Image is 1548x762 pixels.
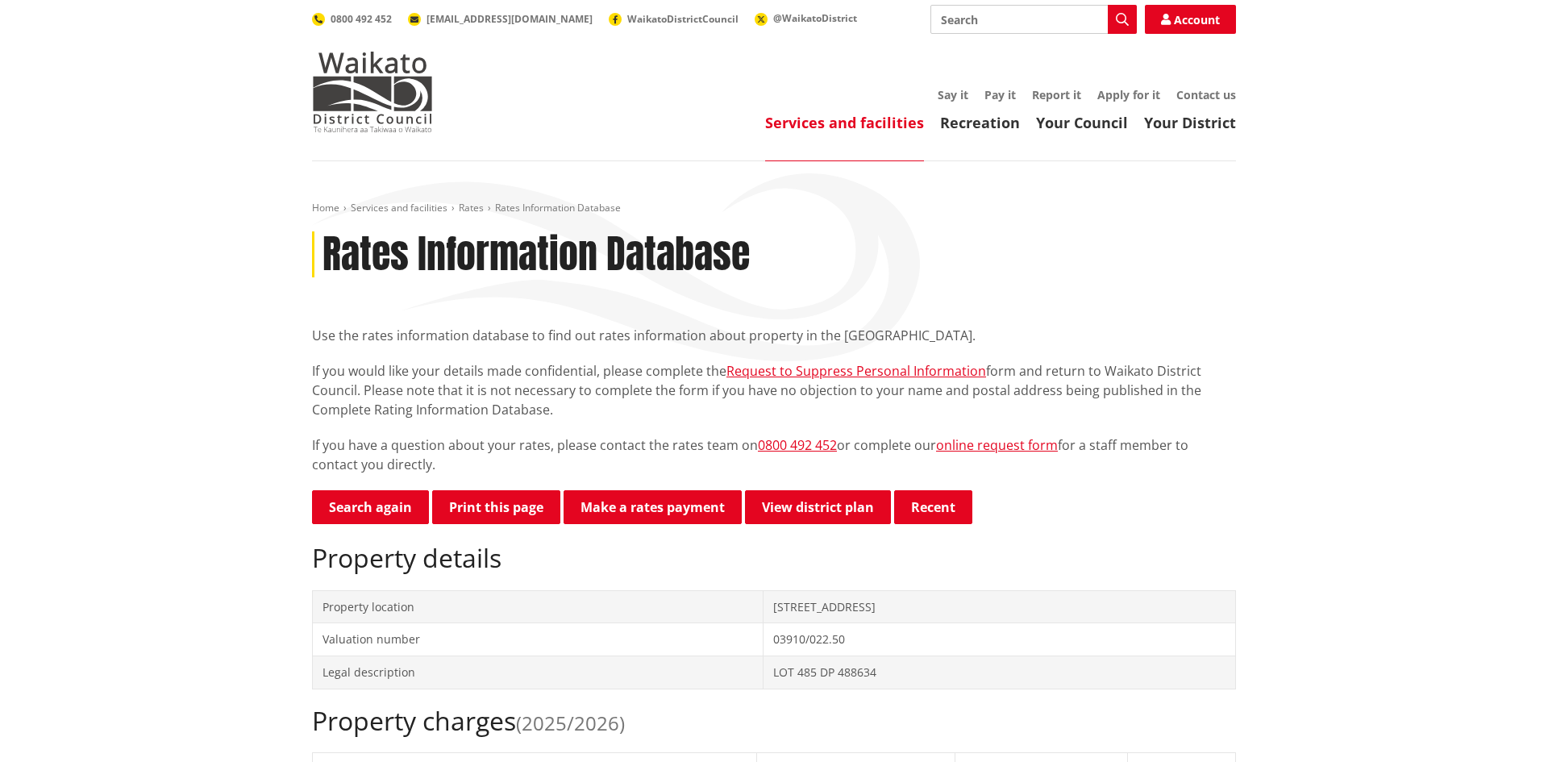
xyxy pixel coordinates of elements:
[432,490,560,524] button: Print this page
[516,710,625,736] span: (2025/2026)
[940,113,1020,132] a: Recreation
[312,202,1236,215] nav: breadcrumb
[322,231,750,278] h1: Rates Information Database
[726,362,986,380] a: Request to Suppress Personal Information
[312,490,429,524] a: Search again
[312,361,1236,419] p: If you would like your details made confidential, please complete the form and return to Waikato ...
[938,87,968,102] a: Say it
[936,436,1058,454] a: online request form
[312,326,1236,345] p: Use the rates information database to find out rates information about property in the [GEOGRAPHI...
[312,201,339,214] a: Home
[313,623,764,656] td: Valuation number
[930,5,1137,34] input: Search input
[495,201,621,214] span: Rates Information Database
[313,656,764,689] td: Legal description
[764,590,1236,623] td: [STREET_ADDRESS]
[312,52,433,132] img: Waikato District Council - Te Kaunihera aa Takiwaa o Waikato
[984,87,1016,102] a: Pay it
[312,543,1236,573] h2: Property details
[627,12,739,26] span: WaikatoDistrictCouncil
[313,590,764,623] td: Property location
[331,12,392,26] span: 0800 492 452
[351,201,447,214] a: Services and facilities
[765,113,924,132] a: Services and facilities
[459,201,484,214] a: Rates
[894,490,972,524] button: Recent
[312,435,1236,474] p: If you have a question about your rates, please contact the rates team on or complete our for a s...
[312,706,1236,736] h2: Property charges
[1145,5,1236,34] a: Account
[609,12,739,26] a: WaikatoDistrictCouncil
[564,490,742,524] a: Make a rates payment
[427,12,593,26] span: [EMAIL_ADDRESS][DOMAIN_NAME]
[745,490,891,524] a: View district plan
[764,656,1236,689] td: LOT 485 DP 488634
[312,12,392,26] a: 0800 492 452
[1036,113,1128,132] a: Your Council
[1032,87,1081,102] a: Report it
[1097,87,1160,102] a: Apply for it
[1176,87,1236,102] a: Contact us
[758,436,837,454] a: 0800 492 452
[408,12,593,26] a: [EMAIL_ADDRESS][DOMAIN_NAME]
[764,623,1236,656] td: 03910/022.50
[755,11,857,25] a: @WaikatoDistrict
[773,11,857,25] span: @WaikatoDistrict
[1144,113,1236,132] a: Your District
